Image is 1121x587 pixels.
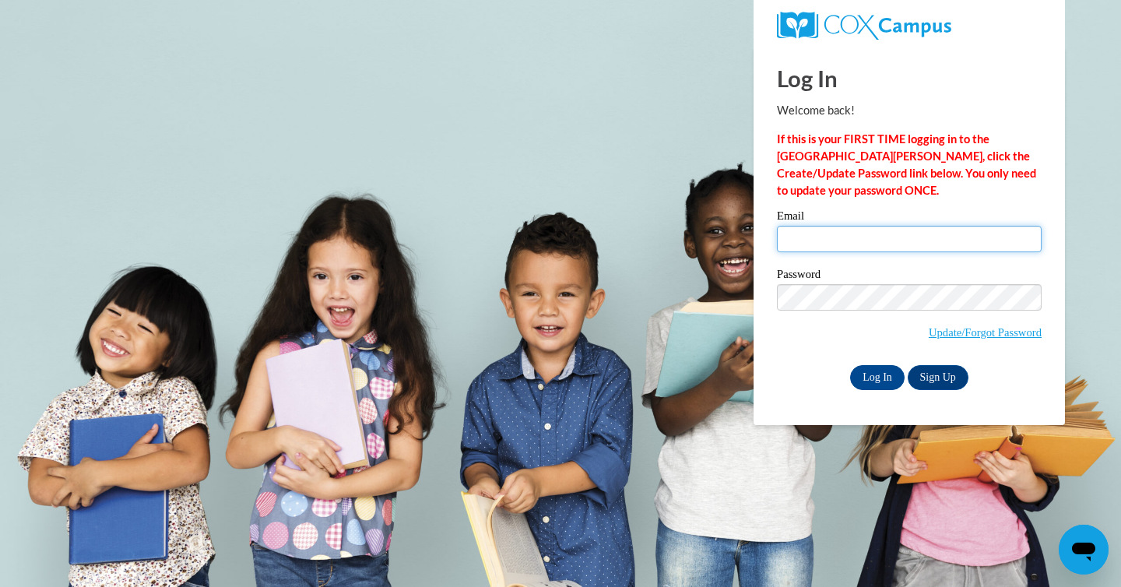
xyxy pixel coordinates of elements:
[1059,525,1109,575] iframe: Button to launch messaging window
[908,365,968,390] a: Sign Up
[777,132,1036,197] strong: If this is your FIRST TIME logging in to the [GEOGRAPHIC_DATA][PERSON_NAME], click the Create/Upd...
[777,269,1042,284] label: Password
[929,326,1042,339] a: Update/Forgot Password
[777,62,1042,94] h1: Log In
[777,102,1042,119] p: Welcome back!
[777,12,951,40] img: COX Campus
[777,210,1042,226] label: Email
[777,12,1042,40] a: COX Campus
[850,365,905,390] input: Log In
